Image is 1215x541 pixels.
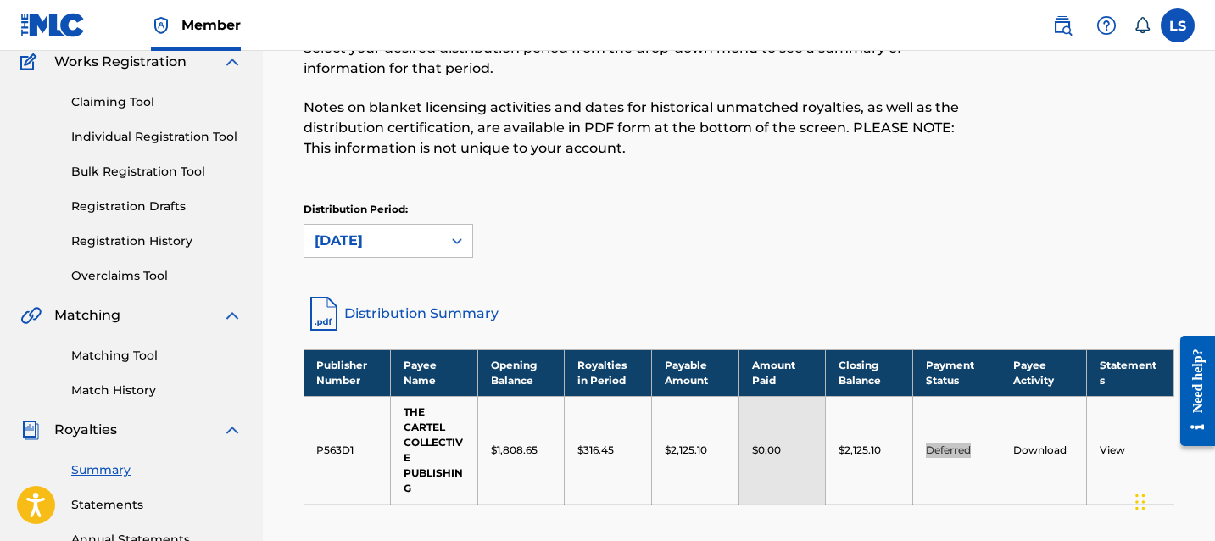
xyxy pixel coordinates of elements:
th: Amount Paid [738,349,826,396]
div: Drag [1135,477,1145,527]
p: Select your desired distribution period from the drop-down menu to see a summary of information f... [304,38,974,79]
a: Registration History [71,232,242,250]
span: Royalties [54,420,117,440]
img: MLC Logo [20,13,86,37]
p: Distribution Period: [304,202,473,217]
img: expand [222,420,242,440]
span: Member [181,15,241,35]
a: Bulk Registration Tool [71,163,242,181]
img: Works Registration [20,52,42,72]
p: Notes on blanket licensing activities and dates for historical unmatched royalties, as well as th... [304,98,974,159]
div: User Menu [1161,8,1195,42]
a: Overclaims Tool [71,267,242,285]
a: Match History [71,382,242,399]
a: Claiming Tool [71,93,242,111]
th: Payee Name [391,349,478,396]
span: Works Registration [54,52,187,72]
a: Distribution Summary [304,293,1174,334]
td: P563D1 [304,396,391,504]
p: $2,125.10 [665,443,707,458]
p: $316.45 [577,443,614,458]
img: Royalties [20,420,41,440]
img: distribution-summary-pdf [304,293,344,334]
img: expand [222,52,242,72]
img: help [1096,15,1117,36]
img: search [1052,15,1073,36]
p: $0.00 [752,443,781,458]
div: Help [1090,8,1123,42]
div: [DATE] [315,231,432,251]
iframe: Resource Center [1168,323,1215,460]
p: $1,808.65 [491,443,538,458]
th: Closing Balance [826,349,913,396]
td: THE CARTEL COLLECTIVE PUBLISHING [391,396,478,504]
img: expand [222,305,242,326]
a: Registration Drafts [71,198,242,215]
th: Payable Amount [652,349,739,396]
th: Publisher Number [304,349,391,396]
div: Notifications [1134,17,1151,34]
span: Matching [54,305,120,326]
a: Matching Tool [71,347,242,365]
a: Public Search [1045,8,1079,42]
a: Summary [71,461,242,479]
th: Opening Balance [477,349,565,396]
iframe: Chat Widget [835,27,1215,541]
img: Matching [20,305,42,326]
a: Statements [71,496,242,514]
a: Individual Registration Tool [71,128,242,146]
img: Top Rightsholder [151,15,171,36]
th: Royalties in Period [565,349,652,396]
